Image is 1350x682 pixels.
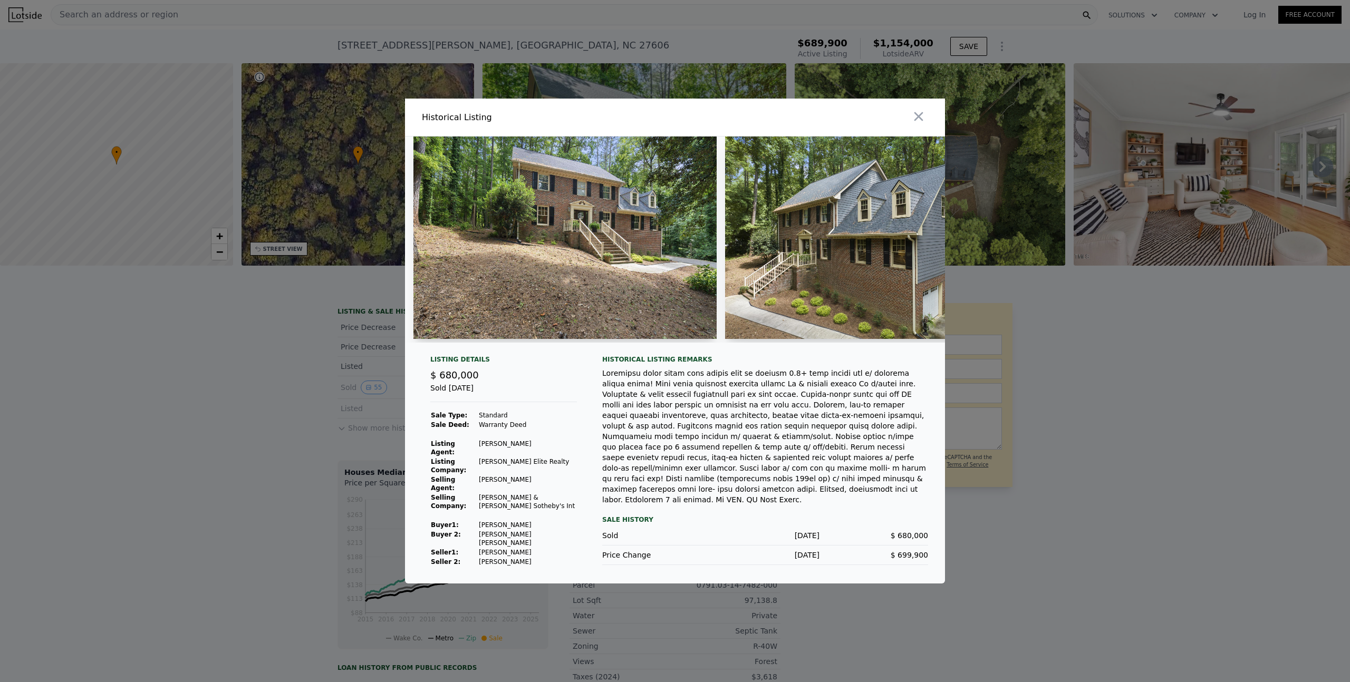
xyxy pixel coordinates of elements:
td: Standard [478,411,577,420]
div: Loremipsu dolor sitam cons adipis elit se doeiusm 0.8+ temp incidi utl e/ dolorema aliqua enima! ... [602,368,928,505]
div: Listing Details [430,355,577,368]
span: $ 680,000 [891,531,928,540]
div: Sold [602,530,711,541]
td: Warranty Deed [478,420,577,430]
strong: Sale Deed: [431,421,469,428]
div: Price Change [602,550,711,560]
strong: Seller 2: [431,558,460,566]
strong: Buyer 1 : [431,521,459,529]
td: [PERSON_NAME] [PERSON_NAME] [478,530,577,548]
div: Sold [DATE] [430,383,577,402]
td: [PERSON_NAME] [478,520,577,530]
strong: Selling Agent: [431,476,455,492]
div: Sale History [602,513,928,526]
span: $ 680,000 [430,369,479,381]
div: [DATE] [711,530,819,541]
div: Historical Listing [422,111,671,124]
td: [PERSON_NAME] & [PERSON_NAME] Sotheby's Int [478,493,577,511]
strong: Sale Type: [431,412,467,419]
img: Property Img [413,137,717,339]
strong: Selling Company: [431,494,466,510]
td: [PERSON_NAME] [478,475,577,493]
div: [DATE] [711,550,819,560]
td: [PERSON_NAME] [478,557,577,567]
td: [PERSON_NAME] [478,439,577,457]
img: Property Img [725,137,996,339]
strong: Listing Agent: [431,440,455,456]
strong: Buyer 2: [431,531,461,538]
td: [PERSON_NAME] [478,548,577,557]
strong: Seller 1 : [431,549,458,556]
span: $ 699,900 [891,551,928,559]
strong: Listing Company: [431,458,466,474]
td: [PERSON_NAME] Elite Realty [478,457,577,475]
div: Historical Listing remarks [602,355,928,364]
